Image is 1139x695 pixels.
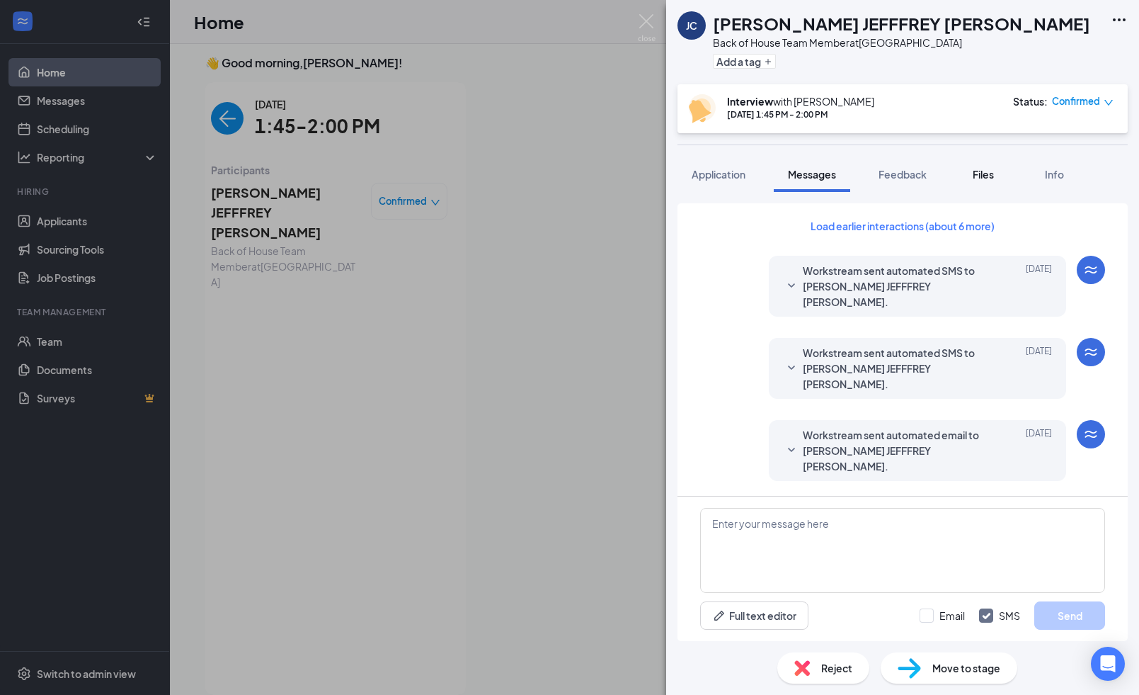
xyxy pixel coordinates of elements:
svg: Pen [712,609,726,623]
svg: Plus [764,57,772,66]
svg: WorkstreamLogo [1082,344,1099,361]
span: Confirmed [1052,94,1100,108]
span: Files [973,168,994,181]
b: Interview [727,95,773,108]
span: Application [692,168,745,181]
span: Move to stage [932,660,1000,676]
svg: SmallChevronDown [783,278,800,295]
span: Workstream sent automated SMS to [PERSON_NAME] JEFFFREY [PERSON_NAME]. [803,345,988,392]
span: [DATE] [1026,427,1052,474]
svg: Ellipses [1111,11,1128,28]
svg: SmallChevronDown [783,360,800,377]
button: Load earlier interactions (about 6 more) [799,215,1007,237]
span: Reject [821,660,852,676]
div: Status : [1013,94,1048,108]
button: Send [1034,601,1105,630]
span: down [1104,98,1114,108]
div: with [PERSON_NAME] [727,94,874,108]
svg: SmallChevronDown [783,442,800,459]
div: Open Intercom Messenger [1091,647,1125,681]
button: PlusAdd a tag [713,54,776,69]
span: Messages [788,168,836,181]
div: [DATE] 1:45 PM - 2:00 PM [727,108,874,120]
div: JC [686,18,697,33]
span: [DATE] [1026,263,1052,310]
h1: [PERSON_NAME] JEFFFREY [PERSON_NAME] [713,11,1090,35]
span: [DATE] [1026,345,1052,392]
span: Workstream sent automated email to [PERSON_NAME] JEFFFREY [PERSON_NAME]. [803,427,988,474]
span: Info [1045,168,1064,181]
svg: WorkstreamLogo [1082,426,1099,443]
svg: WorkstreamLogo [1082,261,1099,278]
span: Workstream sent automated SMS to [PERSON_NAME] JEFFFREY [PERSON_NAME]. [803,263,988,310]
button: Full text editorPen [700,601,808,630]
span: Feedback [878,168,927,181]
div: Back of House Team Member at [GEOGRAPHIC_DATA] [713,35,1090,50]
